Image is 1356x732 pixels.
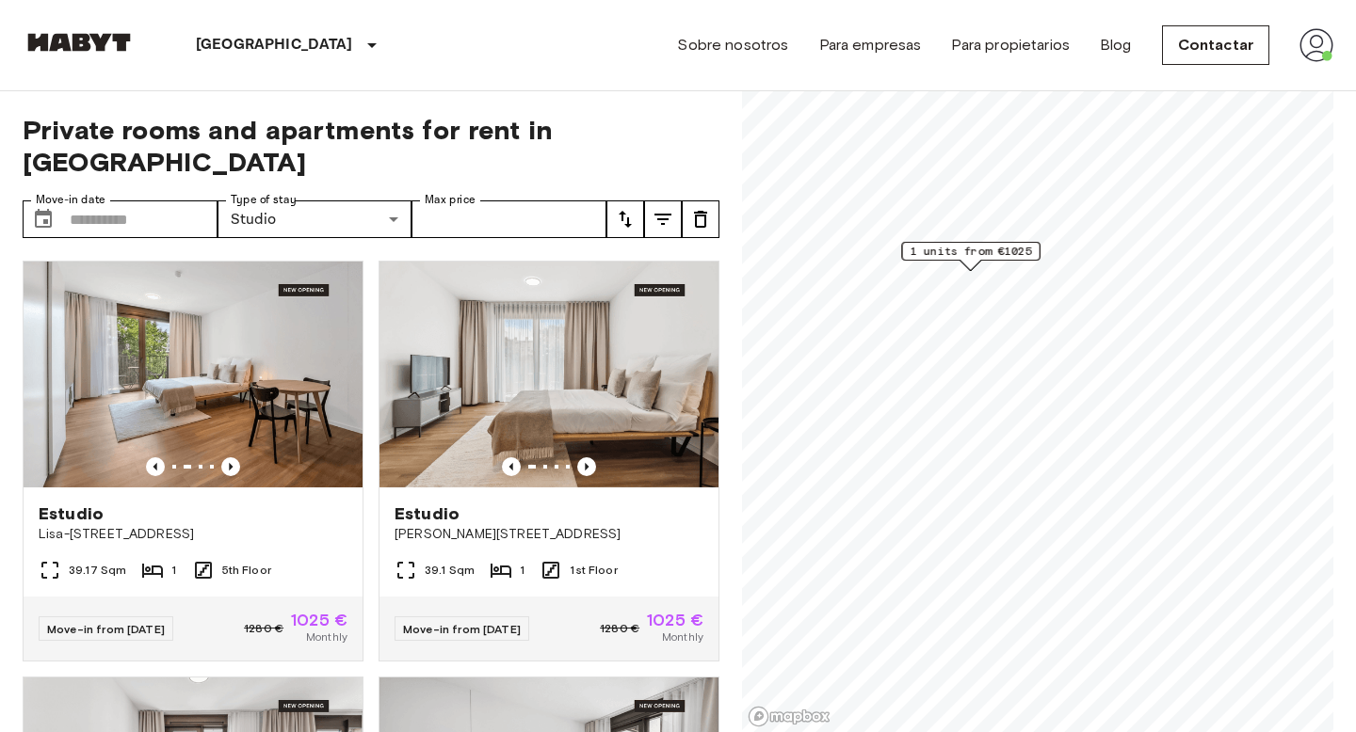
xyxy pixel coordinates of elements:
[231,192,297,208] label: Type of stay
[291,612,347,629] span: 1025 €
[36,192,105,208] label: Move-in date
[23,261,363,661] a: Previous imagePrevious imageEstudioLisa-[STREET_ADDRESS]39.17 Sqm15th FloorMove-in from [DATE]128...
[1299,28,1333,62] img: avatar
[662,629,703,645] span: Monthly
[196,34,353,56] p: [GEOGRAPHIC_DATA]
[1162,25,1269,65] a: Contactar
[682,200,719,238] button: tune
[677,34,788,56] a: Sobre nosotros
[600,620,639,637] span: 1280 €
[902,242,1041,271] div: Map marker
[47,622,165,636] span: Move-in from [DATE]
[23,114,719,178] span: Private rooms and apartments for rent in [GEOGRAPHIC_DATA]
[403,622,521,636] span: Move-in from [DATE]
[425,562,475,579] span: 39.1 Sqm
[520,562,525,579] span: 1
[911,243,1032,260] span: 1 units from €1025
[146,457,165,476] button: Previous image
[244,620,283,637] span: 1280 €
[39,502,104,525] span: Estudio
[222,562,271,579] span: 5th Floor
[748,706,831,727] a: Mapbox logo
[23,33,136,52] img: Habyt
[379,261,719,661] a: Marketing picture of unit DE-01-492-101-001Previous imagePrevious imageEstudio[PERSON_NAME][STREE...
[379,262,718,487] img: Marketing picture of unit DE-01-492-101-001
[502,457,521,476] button: Previous image
[644,200,682,238] button: tune
[570,562,617,579] span: 1st Floor
[395,502,460,525] span: Estudio
[647,612,703,629] span: 1025 €
[39,525,347,544] span: Lisa-[STREET_ADDRESS]
[819,34,922,56] a: Para empresas
[69,562,126,579] span: 39.17 Sqm
[171,562,176,579] span: 1
[1100,34,1132,56] a: Blog
[218,200,412,238] div: Studio
[425,192,476,208] label: Max price
[24,262,363,487] img: Marketing picture of unit DE-01-491-501-001
[221,457,240,476] button: Previous image
[606,200,644,238] button: tune
[306,629,347,645] span: Monthly
[395,525,703,544] span: [PERSON_NAME][STREET_ADDRESS]
[24,200,62,238] button: Choose date
[577,457,596,476] button: Previous image
[951,34,1070,56] a: Para propietarios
